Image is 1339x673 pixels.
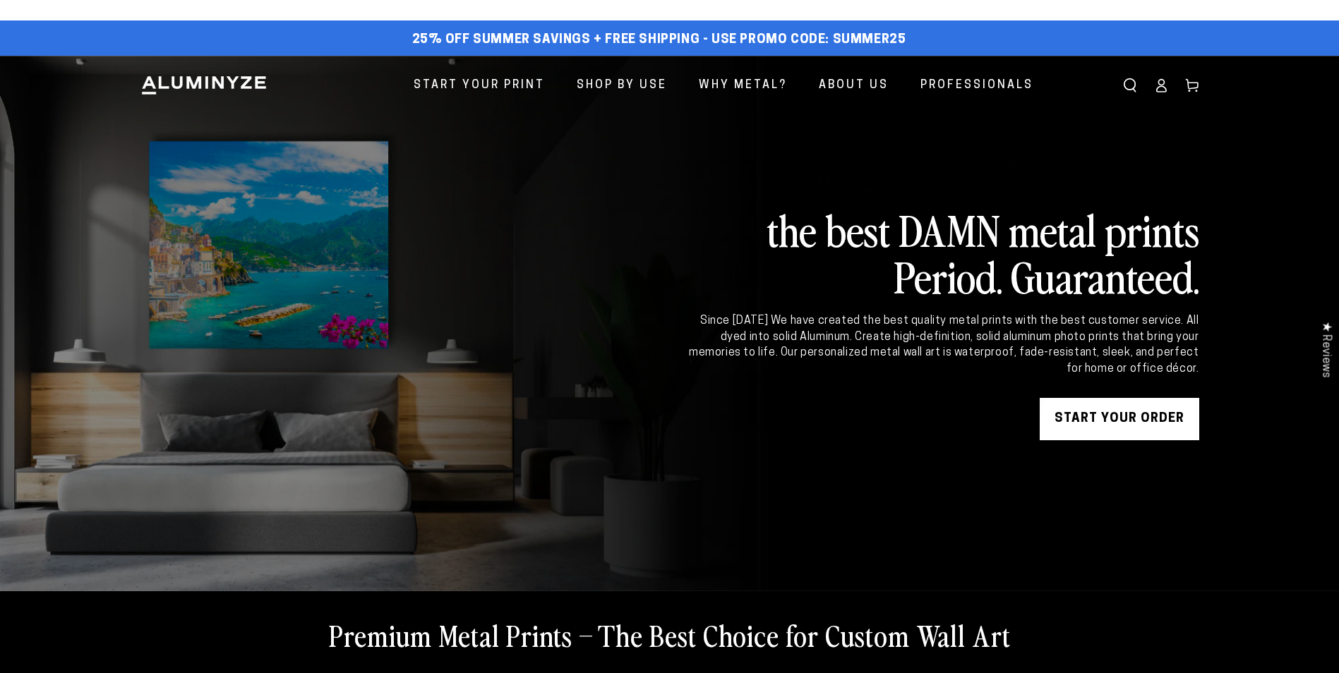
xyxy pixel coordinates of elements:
[1312,310,1339,389] div: Click to open Judge.me floating reviews tab
[699,75,787,96] span: Why Metal?
[819,75,889,96] span: About Us
[1115,70,1146,101] summary: Search our site
[808,67,899,104] a: About Us
[910,67,1044,104] a: Professionals
[403,67,556,104] a: Start Your Print
[920,75,1033,96] span: Professionals
[412,32,906,48] span: 25% off Summer Savings + Free Shipping - Use Promo Code: SUMMER25
[1040,398,1199,440] a: START YOUR Order
[687,206,1199,299] h2: the best DAMN metal prints Period. Guaranteed.
[566,67,678,104] a: Shop By Use
[577,75,667,96] span: Shop By Use
[688,67,798,104] a: Why Metal?
[329,617,1011,653] h2: Premium Metal Prints – The Best Choice for Custom Wall Art
[687,313,1199,377] div: Since [DATE] We have created the best quality metal prints with the best customer service. All dy...
[414,75,545,96] span: Start Your Print
[140,75,268,96] img: Aluminyze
